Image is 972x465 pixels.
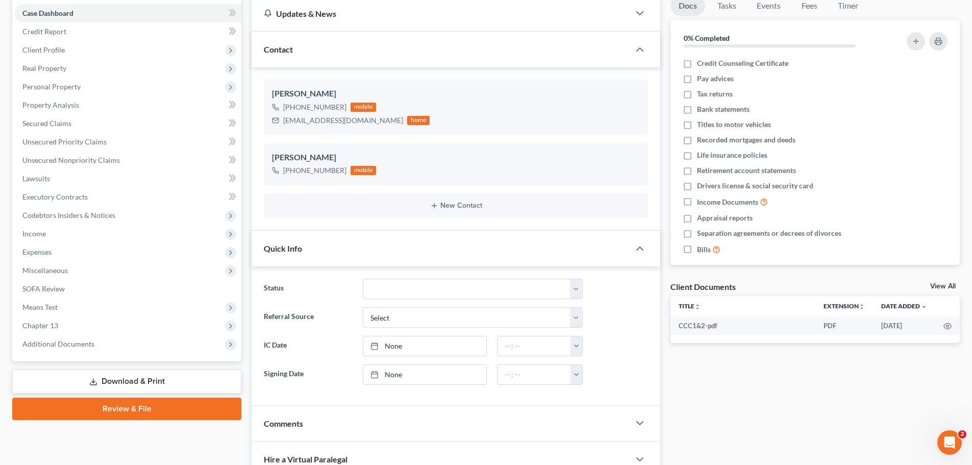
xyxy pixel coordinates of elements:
[859,304,865,310] i: unfold_more
[958,430,966,438] span: 2
[264,44,293,54] span: Contact
[259,336,357,356] label: IC Date
[351,166,376,175] div: mobile
[22,9,73,17] span: Case Dashboard
[259,307,357,328] label: Referral Source
[12,370,241,394] a: Download & Print
[697,165,796,176] span: Retirement account statements
[272,202,640,210] button: New Contact
[22,266,68,275] span: Miscellaneous
[697,150,767,160] span: Life insurance policies
[283,115,403,126] div: [EMAIL_ADDRESS][DOMAIN_NAME]
[22,229,46,238] span: Income
[930,283,956,290] a: View All
[22,339,94,348] span: Additional Documents
[283,102,346,112] div: [PHONE_NUMBER]
[264,8,617,19] div: Updates & News
[363,365,486,384] a: None
[670,281,736,292] div: Client Documents
[22,321,58,330] span: Chapter 13
[264,243,302,253] span: Quick Info
[697,244,711,255] span: Bills
[873,316,935,335] td: [DATE]
[697,181,813,191] span: Drivers license & social security card
[14,188,241,206] a: Executory Contracts
[22,156,120,164] span: Unsecured Nonpriority Claims
[14,280,241,298] a: SOFA Review
[22,82,81,91] span: Personal Property
[497,365,571,384] input: -- : --
[22,119,71,128] span: Secured Claims
[259,364,357,385] label: Signing Date
[824,302,865,310] a: Extensionunfold_more
[363,336,486,356] a: None
[22,284,65,293] span: SOFA Review
[22,137,107,146] span: Unsecured Priority Claims
[694,304,701,310] i: unfold_more
[283,165,346,176] div: [PHONE_NUMBER]
[22,211,115,219] span: Codebtors Insiders & Notices
[881,302,927,310] a: Date Added expand_more
[684,34,730,42] strong: 0% Completed
[14,169,241,188] a: Lawsuits
[697,135,795,145] span: Recorded mortgages and deeds
[22,174,50,183] span: Lawsuits
[670,316,815,335] td: CCC1&2-pdf
[14,114,241,133] a: Secured Claims
[351,103,376,112] div: mobile
[22,64,66,72] span: Real Property
[14,133,241,151] a: Unsecured Priority Claims
[12,398,241,420] a: Review & File
[264,454,347,464] span: Hire a Virtual Paralegal
[14,151,241,169] a: Unsecured Nonpriority Claims
[259,279,357,299] label: Status
[22,45,65,54] span: Client Profile
[697,213,753,223] span: Appraisal reports
[937,430,962,455] iframe: Intercom live chat
[679,302,701,310] a: Titleunfold_more
[921,304,927,310] i: expand_more
[22,303,58,311] span: Means Test
[22,101,79,109] span: Property Analysis
[272,152,640,164] div: [PERSON_NAME]
[14,96,241,114] a: Property Analysis
[22,27,66,36] span: Credit Report
[697,58,788,68] span: Credit Counseling Certificate
[14,4,241,22] a: Case Dashboard
[697,197,758,207] span: Income Documents
[22,192,88,201] span: Executory Contracts
[697,89,733,99] span: Tax returns
[815,316,873,335] td: PDF
[264,419,303,428] span: Comments
[697,104,750,114] span: Bank statements
[497,336,571,356] input: -- : --
[697,228,841,238] span: Separation agreements or decrees of divorces
[14,22,241,41] a: Credit Report
[272,88,640,100] div: [PERSON_NAME]
[697,119,771,130] span: Titles to motor vehicles
[407,116,430,125] div: home
[22,248,52,256] span: Expenses
[697,74,734,84] span: Pay advices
